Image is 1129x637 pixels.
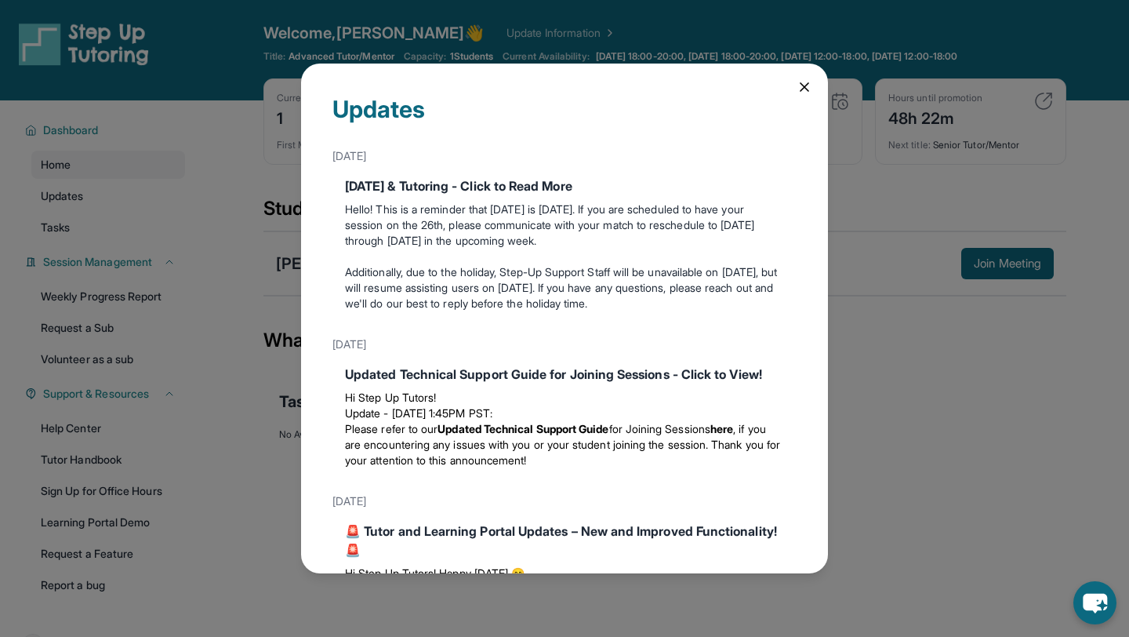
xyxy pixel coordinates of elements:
span: Hi Step Up Tutors! Happy [DATE] 😊 [345,566,525,580]
p: Hello! This is a reminder that [DATE] is [DATE]. If you are scheduled to have your session on the... [345,202,784,249]
span: Update - [DATE] 1:45PM PST: [345,406,492,420]
span: , if you are encountering any issues with you or your student joining the session. Thank you for ... [345,422,780,467]
div: [DATE] [332,487,797,515]
div: [DATE] [332,330,797,359]
div: [DATE] & Tutoring - Click to Read More [345,177,784,195]
span: for Joining Sessions [609,422,710,435]
span: Hi Step Up Tutors! [345,391,436,404]
strong: Updated Technical Support Guide [437,422,608,435]
div: Updated Technical Support Guide for Joining Sessions - Click to View! [345,365,784,384]
div: 🚨 Tutor and Learning Portal Updates – New and Improved Functionality! 🚨 [345,522,784,559]
a: here [710,422,733,435]
div: Updates [332,95,797,142]
span: Please refer to our [345,422,437,435]
p: Additionally, due to the holiday, Step-Up Support Staff will be unavailable on [DATE], but will r... [345,264,784,311]
div: [DATE] [332,142,797,170]
button: chat-button [1073,581,1116,624]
